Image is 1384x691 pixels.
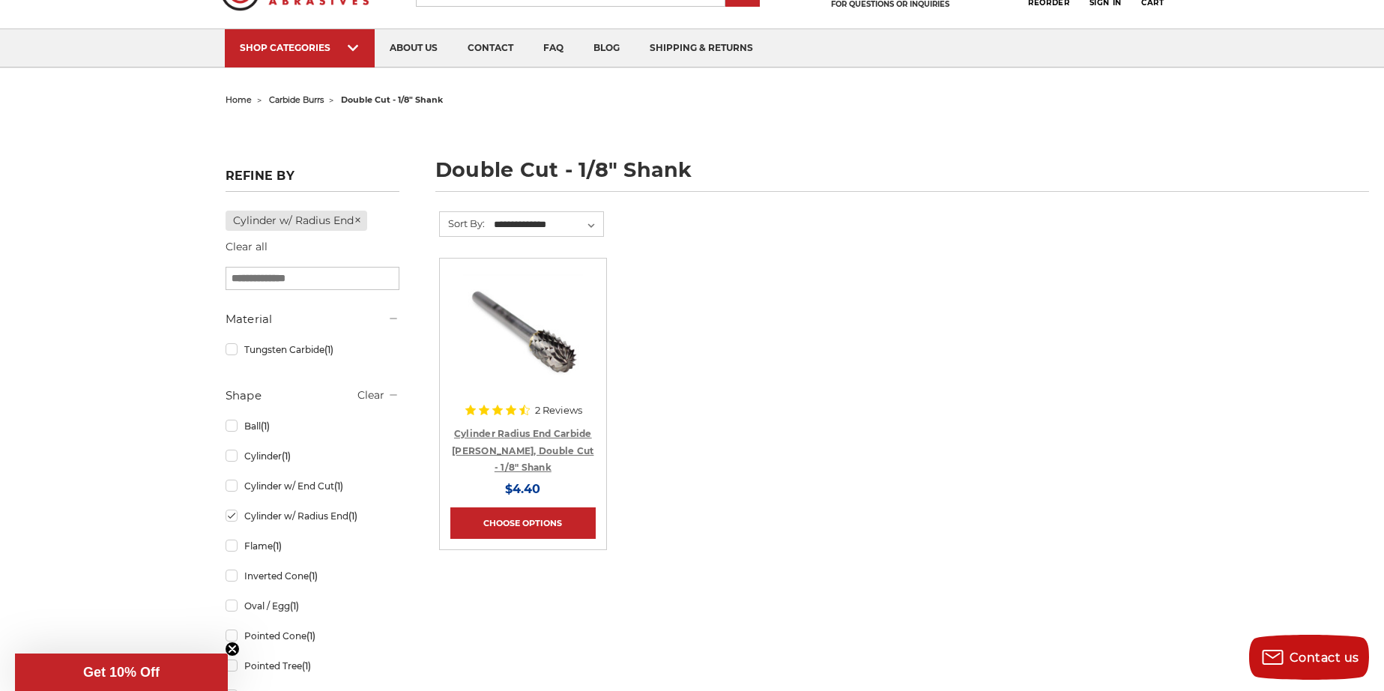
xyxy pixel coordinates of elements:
a: Oval / Egg [226,593,399,619]
h5: Material [226,310,399,328]
a: Cylinder w/ End Cut [226,473,399,499]
a: Cylinder w/ Radius End [226,211,368,231]
a: shipping & returns [635,29,768,67]
span: (1) [334,480,343,492]
label: Sort By: [440,212,485,235]
h1: double cut - 1/8" shank [435,160,1369,192]
a: home [226,94,252,105]
a: Cylinder [226,443,399,469]
span: $4.40 [505,482,540,496]
button: Contact us [1249,635,1369,680]
span: (1) [306,630,315,642]
a: Flame [226,533,399,559]
div: SHOP CATEGORIES [240,42,360,53]
span: (1) [348,510,357,522]
span: 2 Reviews [535,405,582,415]
h5: Refine by [226,169,399,192]
span: (1) [261,420,270,432]
div: Get 10% OffClose teaser [15,654,228,691]
a: carbide burrs [269,94,324,105]
a: Choose Options [450,507,596,539]
a: contact [453,29,528,67]
img: CBSC-51D cylinder radius end cut shape carbide burr 1/8" shank [463,269,583,389]
button: Close teaser [225,642,240,657]
select: Sort By: [492,214,603,236]
span: (1) [302,660,311,672]
span: (1) [290,600,299,612]
a: Clear all [226,240,268,253]
a: Ball [226,413,399,439]
a: Pointed Tree [226,653,399,679]
a: about us [375,29,453,67]
a: Inverted Cone [226,563,399,589]
a: Tungsten Carbide [226,337,399,363]
span: Get 10% Off [83,665,160,680]
a: Cylinder Radius End Carbide [PERSON_NAME], Double Cut - 1/8" Shank [452,428,593,473]
span: double cut - 1/8" shank [341,94,443,105]
a: Clear [357,388,384,402]
span: (1) [309,570,318,582]
a: Cylinder w/ Radius End [226,503,399,529]
span: (1) [324,344,333,355]
span: (1) [282,450,291,462]
a: Pointed Cone [226,623,399,649]
a: faq [528,29,578,67]
span: (1) [273,540,282,552]
h5: Shape [226,387,399,405]
a: blog [578,29,635,67]
span: Contact us [1290,651,1359,665]
a: CBSC-51D cylinder radius end cut shape carbide burr 1/8" shank [450,269,596,414]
